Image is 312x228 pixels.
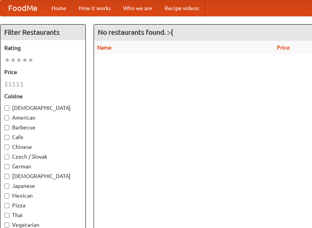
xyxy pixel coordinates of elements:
li: $ [12,80,16,88]
label: Barbecue [4,124,82,131]
li: $ [8,80,12,88]
input: [DEMOGRAPHIC_DATA] [4,106,9,111]
input: Barbecue [4,125,9,130]
input: Thai [4,213,9,218]
label: American [4,114,82,122]
label: Japanese [4,182,82,190]
input: Japanese [4,184,9,189]
label: Pizza [4,201,82,209]
li: ★ [16,56,22,64]
input: Vegetarian [4,223,9,228]
li: ★ [10,56,16,64]
a: FoodMe [0,0,45,16]
input: Czech / Slovak [4,154,9,159]
label: Czech / Slovak [4,153,82,161]
a: How it works [73,0,117,16]
h5: Rating [4,44,82,52]
a: Name [97,44,112,51]
a: Who we are [117,0,158,16]
label: [DEMOGRAPHIC_DATA] [4,104,82,112]
li: ★ [22,56,28,64]
a: Recipe videos [158,0,205,16]
a: Price [277,44,290,51]
input: Mexican [4,193,9,198]
label: [DEMOGRAPHIC_DATA] [4,172,82,180]
label: Thai [4,211,82,219]
li: $ [16,80,20,88]
h5: Price [4,68,82,76]
li: ★ [4,56,10,64]
h5: Cuisine [4,92,82,100]
input: German [4,164,9,169]
input: [DEMOGRAPHIC_DATA] [4,174,9,179]
label: Mexican [4,192,82,200]
input: Pizza [4,203,9,208]
li: $ [4,80,8,88]
input: Cafe [4,135,9,140]
h4: Filter Restaurants [0,25,85,40]
label: Cafe [4,133,82,141]
label: German [4,163,82,170]
ng-pluralize: No restaurants found. :-( [98,28,173,36]
a: Home [45,0,73,16]
input: Chinese [4,145,9,150]
li: $ [20,80,24,88]
input: American [4,115,9,120]
label: Chinese [4,143,82,151]
li: ★ [28,56,34,64]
